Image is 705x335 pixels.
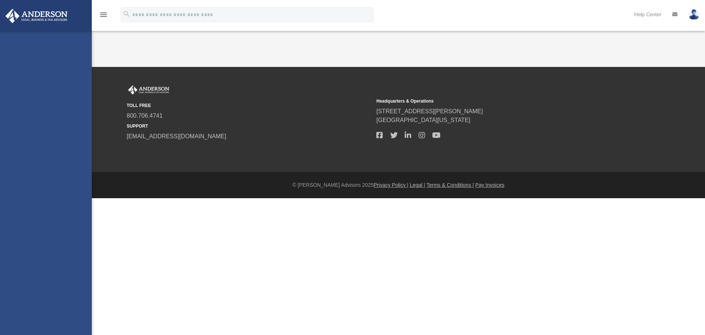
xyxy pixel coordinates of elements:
a: menu [99,14,108,19]
a: Terms & Conditions | [427,182,474,188]
a: Pay Invoices [475,182,504,188]
small: TOLL FREE [127,102,371,109]
small: SUPPORT [127,123,371,129]
a: Privacy Policy | [374,182,409,188]
img: Anderson Advisors Platinum Portal [3,9,70,23]
div: © [PERSON_NAME] Advisors 2025 [92,181,705,189]
i: search [123,10,131,18]
img: Anderson Advisors Platinum Portal [127,85,171,95]
img: User Pic [688,9,699,20]
a: [STREET_ADDRESS][PERSON_NAME] [376,108,483,114]
a: Legal | [410,182,425,188]
a: 800.706.4741 [127,113,163,119]
a: [GEOGRAPHIC_DATA][US_STATE] [376,117,470,123]
i: menu [99,10,108,19]
small: Headquarters & Operations [376,98,621,104]
a: [EMAIL_ADDRESS][DOMAIN_NAME] [127,133,226,139]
